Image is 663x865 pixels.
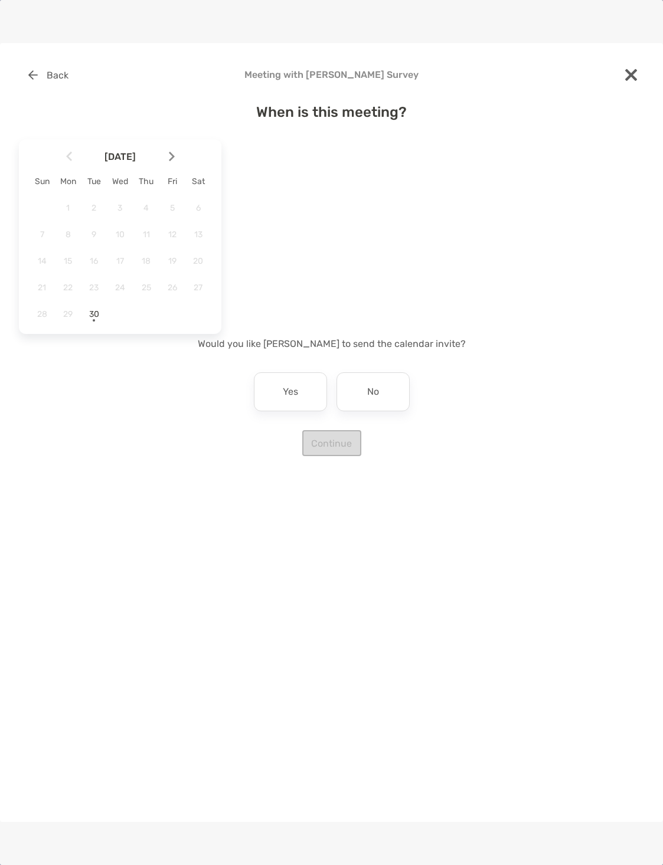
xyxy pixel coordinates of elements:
span: 3 [110,203,130,213]
h4: Meeting with [PERSON_NAME] Survey [19,69,644,80]
div: Fri [159,176,185,186]
span: 5 [162,203,182,213]
div: Tue [81,176,107,186]
p: No [367,382,379,401]
span: 15 [58,256,78,266]
div: Sun [29,176,55,186]
span: 21 [32,283,52,293]
span: 28 [32,309,52,319]
span: 14 [32,256,52,266]
span: [DATE] [74,151,166,162]
p: Yes [283,382,298,401]
p: Would you like [PERSON_NAME] to send the calendar invite? [19,336,644,351]
span: 4 [136,203,156,213]
span: 18 [136,256,156,266]
span: 2 [84,203,104,213]
span: 17 [110,256,130,266]
span: 1 [58,203,78,213]
span: 26 [162,283,182,293]
span: 9 [84,230,104,240]
span: 27 [188,283,208,293]
span: 22 [58,283,78,293]
div: Sat [185,176,211,186]
span: 12 [162,230,182,240]
span: 13 [188,230,208,240]
img: Arrow icon [66,152,72,162]
h4: When is this meeting? [19,104,644,120]
button: Back [19,62,77,88]
span: 19 [162,256,182,266]
span: 25 [136,283,156,293]
span: 30 [84,309,104,319]
img: close modal [625,69,637,81]
div: Thu [133,176,159,186]
span: 16 [84,256,104,266]
span: 29 [58,309,78,319]
div: Mon [55,176,81,186]
span: 24 [110,283,130,293]
img: button icon [28,70,38,80]
span: 7 [32,230,52,240]
span: 10 [110,230,130,240]
img: Arrow icon [169,152,175,162]
span: 11 [136,230,156,240]
span: 6 [188,203,208,213]
div: Wed [107,176,133,186]
span: 8 [58,230,78,240]
span: 20 [188,256,208,266]
span: 23 [84,283,104,293]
